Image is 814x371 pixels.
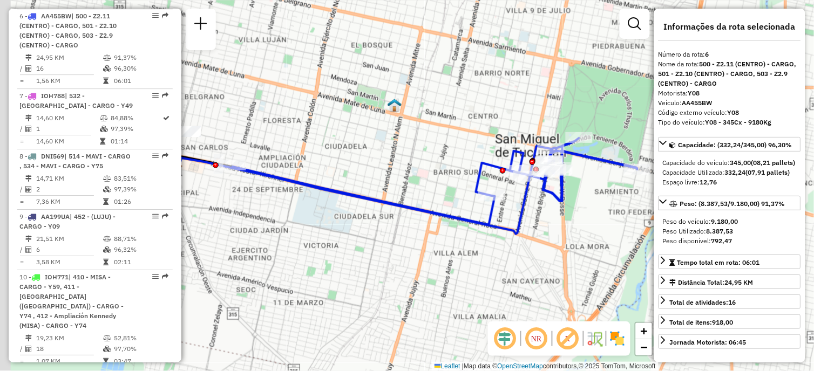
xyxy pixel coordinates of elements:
td: 1,07 KM [36,356,103,367]
i: Distância Total [25,54,32,61]
i: % de utilização da cubagem [103,346,111,352]
em: Rota exportada [162,92,168,99]
span: + [641,324,648,338]
a: Zoom out [636,339,652,355]
div: Capacidade: (332,24/345,00) 96,30% [659,154,801,191]
td: 24,95 KM [36,52,103,63]
td: 52,81% [113,333,168,343]
strong: 792,47 [711,237,732,245]
td: = [19,136,25,147]
span: | 500 - Z2.11 (CENTRO) - CARGO, 501 - Z2.10 (CENTRO) - CARGO, 503 - Z2.9 (CENTRO) - CARGO [19,12,117,49]
i: % de utilização da cubagem [103,186,111,193]
i: % de utilização da cubagem [100,126,108,132]
td: 21,51 KM [36,233,103,244]
em: Rota exportada [162,12,168,19]
i: % de utilização da cubagem [103,246,111,253]
i: Distância Total [25,236,32,242]
td: = [19,356,25,367]
em: Opções [152,92,159,99]
td: = [19,257,25,267]
div: Capacidade Utilizada: [663,168,797,177]
i: Total de Atividades [25,246,32,253]
i: Total de Atividades [25,186,32,193]
div: Código externo veículo: [659,108,801,118]
td: / [19,184,25,195]
img: UDC - Tucuman [388,98,402,112]
td: 06:01 [113,75,168,86]
strong: 345,00 [730,159,751,167]
em: Rota exportada [162,213,168,219]
span: Exibir rótulo [555,326,581,352]
a: Zoom in [636,323,652,339]
span: 10 - [19,273,124,329]
div: Total de itens: [670,318,734,327]
div: Atividade não roteirizada - CAYBA S.A.S. (PUEDE AGREGAR C/ YERBA BUENA) [174,126,201,137]
span: Capacidade: (332,24/345,00) 96,30% [679,141,792,149]
strong: 9.180,00 [711,217,738,225]
strong: Y08 [728,108,740,116]
div: Jornada Motorista: 06:45 [670,338,747,347]
img: Fluxo de ruas [586,330,603,347]
div: Map data © contributors,© 2025 TomTom, Microsoft [432,362,659,371]
em: Opções [152,213,159,219]
i: Tempo total em rota [103,259,108,265]
a: Nova sessão e pesquisa [190,13,212,37]
span: | 410 - MISA - CARGO - Y59, 411 - [GEOGRAPHIC_DATA] ([GEOGRAPHIC_DATA]) - CARGO - Y74 , 412 - Amp... [19,273,124,329]
span: Ocultar deslocamento [492,326,518,352]
td: = [19,75,25,86]
span: 24,95 KM [725,278,754,286]
span: | 532 - [GEOGRAPHIC_DATA] - CARGO - Y49 [19,92,133,109]
td: 96,32% [113,244,168,255]
i: Tempo total em rota [103,358,108,365]
i: % de utilização do peso [100,115,108,121]
span: 7 - [19,92,133,109]
span: Ocultar NR [524,326,550,352]
td: = [19,196,25,207]
td: 97,39% [113,184,168,195]
strong: 8.387,53 [707,227,734,235]
a: Jornada Motorista: 06:45 [659,334,801,349]
span: DNI569 [41,152,64,160]
span: AA199UA [41,212,70,221]
strong: Y08 [688,89,700,97]
div: Peso Utilizado: [663,226,797,236]
strong: (08,21 pallets) [751,159,796,167]
div: Distância Total: [670,278,754,287]
td: 88,71% [113,233,168,244]
a: Tempo total em rota: 06:01 [659,255,801,269]
em: Rota exportada [162,153,168,159]
i: Rota otimizada [164,115,170,121]
span: 8 - [19,152,131,170]
strong: 332,24 [725,168,746,176]
span: IOH771 [45,273,69,281]
td: 3,58 KM [36,257,103,267]
i: Tempo total em rota [100,138,105,145]
td: / [19,343,25,354]
i: Total de Atividades [25,65,32,72]
i: Distância Total [25,175,32,182]
i: Tempo total em rota [103,78,108,84]
i: % de utilização do peso [103,54,111,61]
a: Total de atividades:16 [659,294,801,309]
i: Total de Atividades [25,346,32,352]
td: 6 [36,244,103,255]
span: 9 - [19,212,116,230]
a: Total de itens:918,00 [659,314,801,329]
div: Nome da rota: [659,59,801,88]
td: 01:26 [113,196,168,207]
span: Tempo total em rota: 06:01 [677,258,760,266]
em: Opções [152,273,159,280]
img: Exibir/Ocultar setores [609,330,626,347]
span: 6 - [19,12,117,49]
span: IOH788 [41,92,65,100]
div: Peso: (8.387,53/9.180,00) 91,37% [659,212,801,250]
div: Tipo do veículo: [659,118,801,127]
td: 2 [36,184,103,195]
i: Distância Total [25,115,32,121]
td: 01:14 [110,136,162,147]
span: Total de atividades: [670,298,736,306]
em: Opções [152,12,159,19]
a: Distância Total:24,95 KM [659,274,801,289]
div: Espaço livre: [663,177,797,187]
span: Peso do veículo: [663,217,738,225]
